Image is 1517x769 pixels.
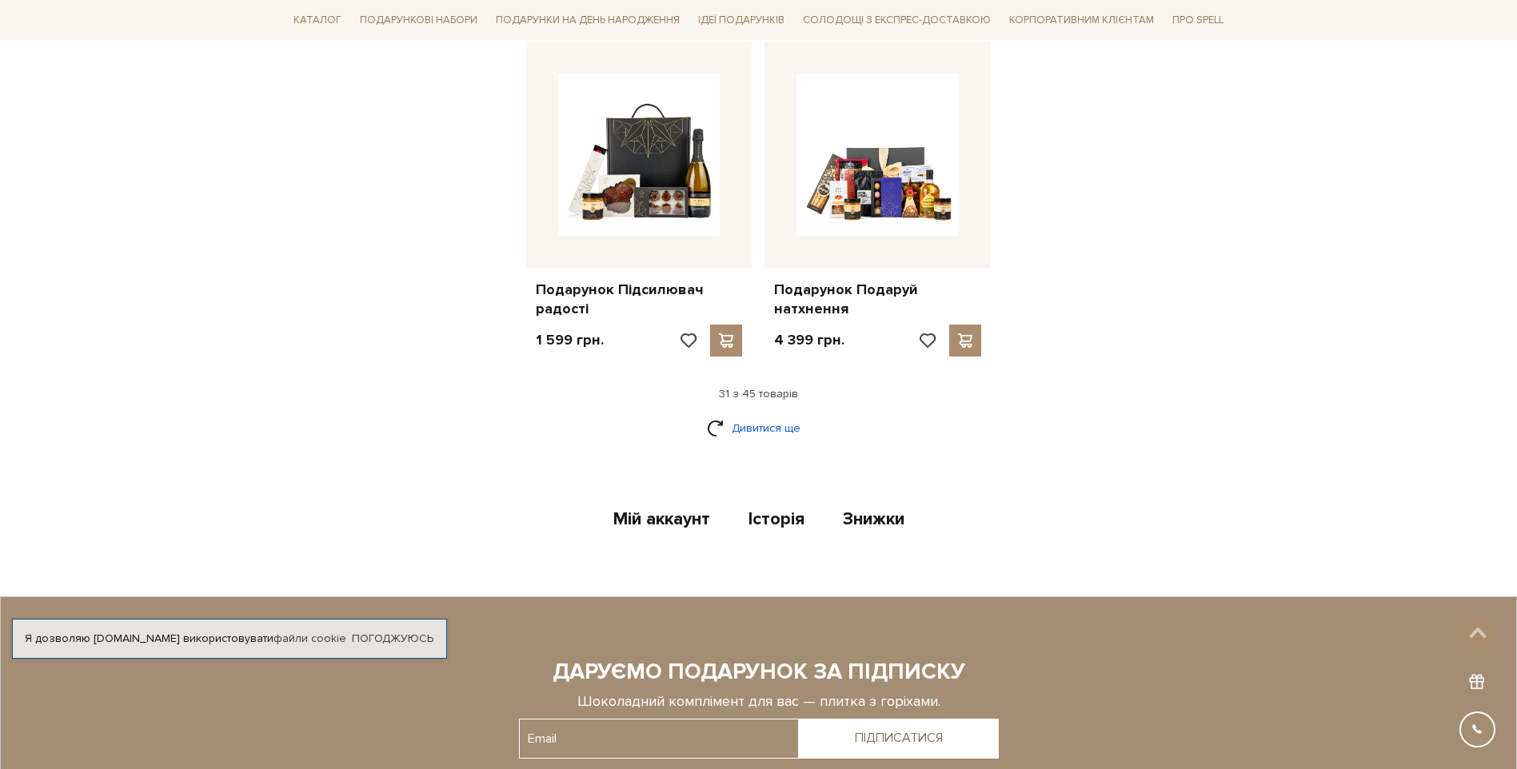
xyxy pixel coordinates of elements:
a: Солодощі з експрес-доставкою [796,6,997,34]
a: Історія [749,508,804,535]
a: Подарунок Подаруй натхнення [774,281,981,318]
a: Корпоративним клієнтам [1003,8,1160,33]
a: Знижки [843,508,904,535]
p: 1 599 грн. [536,331,604,349]
div: Я дозволяю [DOMAIN_NAME] використовувати [13,632,446,646]
a: Погоджуюсь [352,632,433,646]
a: Подарунки на День народження [489,8,686,33]
p: 4 399 грн. [774,331,844,349]
a: Ідеї подарунків [692,8,791,33]
a: файли cookie [273,632,346,645]
a: Каталог [287,8,348,33]
a: Мій аккаунт [613,508,710,535]
a: Подарункові набори [353,8,484,33]
a: Про Spell [1166,8,1230,33]
a: Подарунок Підсилювач радості [536,281,743,318]
div: 31 з 45 товарів [281,387,1237,401]
a: Дивитися ще [707,414,811,442]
